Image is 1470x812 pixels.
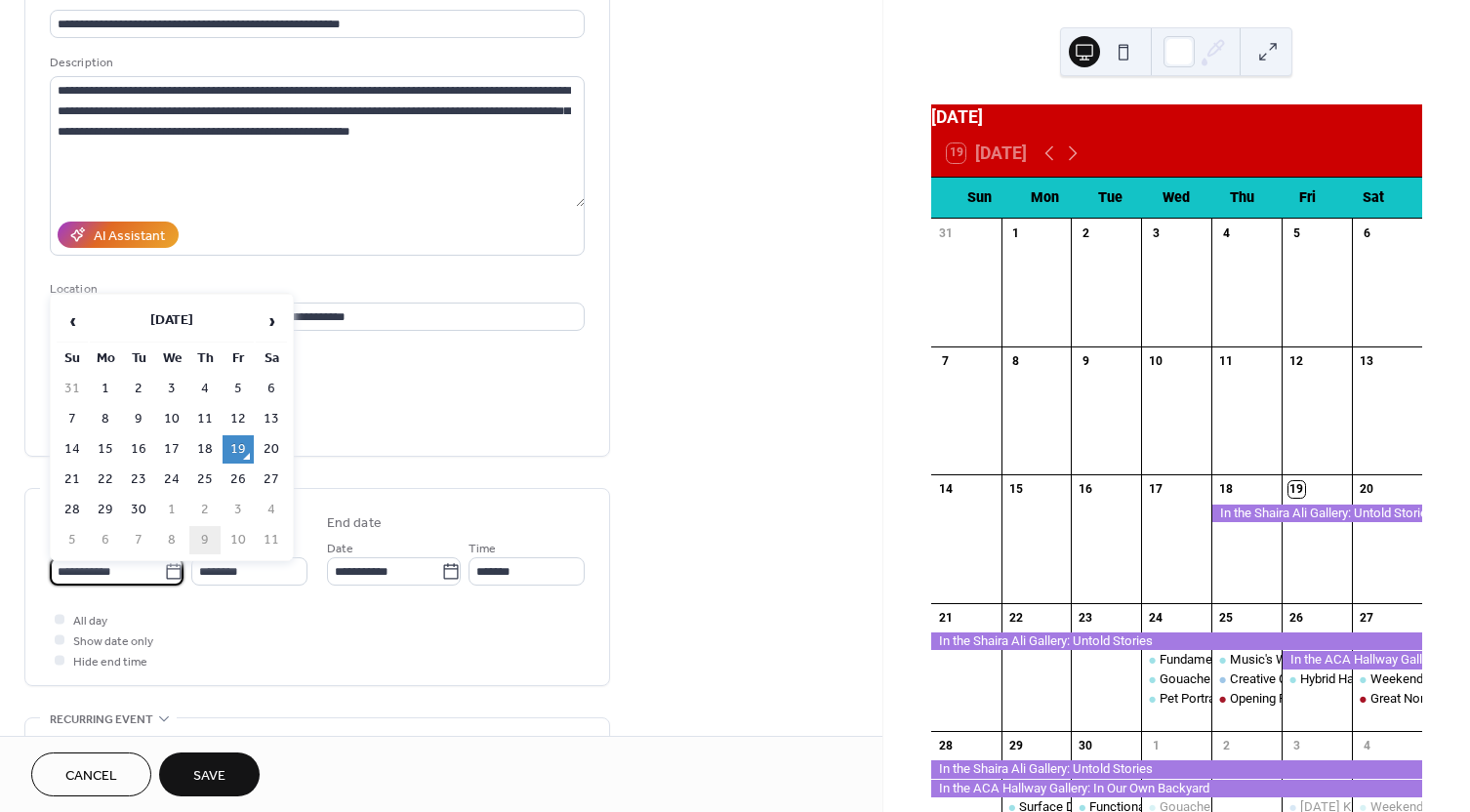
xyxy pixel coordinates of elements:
[90,466,121,494] td: 22
[90,496,121,524] td: 29
[327,539,353,559] span: Date
[123,345,154,373] th: Tu
[223,405,254,433] td: 12
[223,435,254,464] td: 19
[1288,609,1305,626] div: 26
[223,345,254,373] th: Fr
[1359,609,1375,626] div: 27
[50,710,153,730] span: Recurring event
[156,435,187,464] td: 17
[1012,178,1078,218] div: Mon
[1359,353,1375,370] div: 13
[931,780,1422,797] div: In the ACA Hallway Gallery: In Our Own Backyard
[90,405,121,433] td: 8
[1218,481,1235,498] div: 18
[189,526,221,554] td: 9
[1218,224,1235,241] div: 4
[256,496,287,524] td: 4
[156,405,187,433] td: 10
[223,526,254,554] td: 10
[1211,651,1282,669] div: Music's Well-Kept Secret: Women Composers - D. Burstein
[123,405,154,433] td: 9
[189,466,221,494] td: 25
[90,435,121,464] td: 15
[1211,670,1282,688] div: Creative Cartooning - S. Rice
[123,526,154,554] td: 7
[1288,353,1305,370] div: 12
[90,526,121,554] td: 6
[1341,178,1407,218] div: Sat
[1359,224,1375,241] div: 6
[123,375,154,403] td: 2
[189,496,221,524] td: 2
[469,539,496,559] span: Time
[947,178,1012,218] div: Sun
[189,375,221,403] td: 4
[123,435,154,464] td: 16
[1078,178,1143,218] div: Tue
[57,405,88,433] td: 7
[1209,178,1275,218] div: Thu
[256,345,287,373] th: Sa
[1078,609,1094,626] div: 23
[57,435,88,464] td: 14
[937,224,954,241] div: 31
[57,526,88,554] td: 5
[1148,224,1164,241] div: 3
[123,496,154,524] td: 30
[90,345,121,373] th: Mo
[1148,609,1164,626] div: 24
[1078,224,1094,241] div: 2
[256,526,287,554] td: 11
[937,353,954,370] div: 7
[1148,353,1164,370] div: 10
[256,435,287,464] td: 20
[1218,738,1235,754] div: 2
[223,496,254,524] td: 3
[58,302,87,341] span: ‹
[57,466,88,494] td: 21
[327,513,382,534] div: End date
[223,375,254,403] td: 5
[73,611,107,631] span: All day
[73,631,153,652] span: Show date only
[156,375,187,403] td: 3
[1078,481,1094,498] div: 16
[223,466,254,494] td: 26
[58,222,179,248] button: AI Assistant
[156,345,187,373] th: We
[1141,690,1211,708] div: Pet Portraits - K. McGough (ONLINE)
[57,345,88,373] th: Su
[189,345,221,373] th: Th
[1007,481,1024,498] div: 15
[256,405,287,433] td: 13
[1211,505,1422,522] div: In the Shaira Ali Gallery: Untold Stories
[156,526,187,554] td: 8
[31,752,151,796] a: Cancel
[1007,609,1024,626] div: 22
[1160,690,1396,708] div: Pet Portraits - [PERSON_NAME] (ONLINE)
[931,760,1422,778] div: In the Shaira Ali Gallery: Untold Stories
[1352,670,1422,688] div: Weekend Wheel Throwing - JLima
[94,226,165,247] div: AI Assistant
[1007,353,1024,370] div: 8
[50,53,581,73] div: Description
[1007,224,1024,241] div: 1
[931,632,1422,650] div: In the Shaira Ali Gallery: Untold Stories
[1218,353,1235,370] div: 11
[1160,670,1407,688] div: Gouache Painting Studio - [PERSON_NAME]
[156,466,187,494] td: 24
[1288,738,1305,754] div: 3
[193,766,225,787] span: Save
[1352,690,1422,708] div: Great Northeast Jug Band Festival
[1288,224,1305,241] div: 5
[937,481,954,498] div: 14
[159,752,260,796] button: Save
[1148,738,1164,754] div: 1
[1282,651,1422,669] div: In the ACA Hallway Gallery: In Our Own Backyard
[156,496,187,524] td: 1
[1275,178,1340,218] div: Fri
[73,652,147,672] span: Hide end time
[937,738,954,754] div: 28
[57,375,88,403] td: 31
